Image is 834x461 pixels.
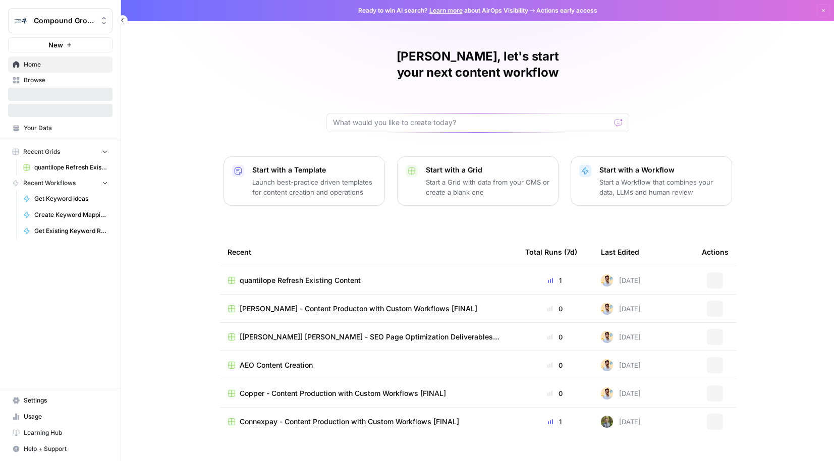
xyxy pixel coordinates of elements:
[8,392,113,409] a: Settings
[240,332,509,342] span: [[PERSON_NAME]] [PERSON_NAME] - SEO Page Optimization Deliverables [FINAL]
[8,176,113,191] button: Recent Workflows
[333,118,610,128] input: What would you like to create today?
[224,156,385,206] button: Start with a TemplateLaunch best-practice driven templates for content creation and operations
[525,417,585,427] div: 1
[601,359,613,371] img: lbvmmv95rfn6fxquksmlpnk8be0v
[228,417,509,427] a: Connexpay - Content Production with Custom Workflows [FINAL]
[34,163,108,172] span: quantilope Refresh Existing Content
[601,303,613,315] img: lbvmmv95rfn6fxquksmlpnk8be0v
[48,40,63,50] span: New
[601,274,613,286] img: lbvmmv95rfn6fxquksmlpnk8be0v
[240,304,477,314] span: [PERSON_NAME] - Content Producton with Custom Workflows [FINAL]
[24,76,108,85] span: Browse
[228,388,509,398] a: Copper - Content Production with Custom Workflows [FINAL]
[8,120,113,136] a: Your Data
[525,304,585,314] div: 0
[525,275,585,285] div: 1
[240,388,446,398] span: Copper - Content Production with Custom Workflows [FINAL]
[34,210,108,219] span: Create Keyword Mapping Logic for Page Group
[19,191,113,207] a: Get Keyword Ideas
[525,360,585,370] div: 0
[240,417,459,427] span: Connexpay - Content Production with Custom Workflows [FINAL]
[571,156,732,206] button: Start with a WorkflowStart a Workflow that combines your data, LLMs and human review
[599,177,724,197] p: Start a Workflow that combines your data, LLMs and human review
[601,416,613,428] img: ir1ty8mf6kvc1hjjoy03u9yxuew8
[8,144,113,159] button: Recent Grids
[8,56,113,73] a: Home
[358,6,528,15] span: Ready to win AI search? about AirOps Visibility
[426,177,550,197] p: Start a Grid with data from your CMS or create a blank one
[24,124,108,133] span: Your Data
[326,48,629,81] h1: [PERSON_NAME], let's start your next content workflow
[34,194,108,203] span: Get Keyword Ideas
[24,428,108,437] span: Learning Hub
[24,60,108,69] span: Home
[34,16,95,26] span: Compound Growth
[24,396,108,405] span: Settings
[8,72,113,88] a: Browse
[240,275,361,285] span: quantilope Refresh Existing Content
[23,147,60,156] span: Recent Grids
[19,207,113,223] a: Create Keyword Mapping Logic for Page Group
[228,304,509,314] a: [PERSON_NAME] - Content Producton with Custom Workflows [FINAL]
[601,387,613,399] img: lbvmmv95rfn6fxquksmlpnk8be0v
[8,8,113,33] button: Workspace: Compound Growth
[19,159,113,176] a: quantilope Refresh Existing Content
[601,387,641,399] div: [DATE]
[525,238,577,266] div: Total Runs (7d)
[24,444,108,453] span: Help + Support
[601,331,641,343] div: [DATE]
[252,177,376,197] p: Launch best-practice driven templates for content creation and operations
[601,359,641,371] div: [DATE]
[228,360,509,370] a: AEO Content Creation
[429,7,463,14] a: Learn more
[601,238,639,266] div: Last Edited
[228,238,509,266] div: Recent
[599,165,724,175] p: Start with a Workflow
[228,332,509,342] a: [[PERSON_NAME]] [PERSON_NAME] - SEO Page Optimization Deliverables [FINAL]
[8,441,113,457] button: Help + Support
[601,303,641,315] div: [DATE]
[525,388,585,398] div: 0
[536,6,597,15] span: Actions early access
[601,274,641,286] div: [DATE]
[23,179,76,188] span: Recent Workflows
[34,226,108,236] span: Get Existing Keyword Recommendations
[397,156,559,206] button: Start with a GridStart a Grid with data from your CMS or create a blank one
[240,360,313,370] span: AEO Content Creation
[12,12,30,30] img: Compound Growth Logo
[228,275,509,285] a: quantilope Refresh Existing Content
[426,165,550,175] p: Start with a Grid
[601,416,641,428] div: [DATE]
[601,331,613,343] img: lbvmmv95rfn6fxquksmlpnk8be0v
[702,238,729,266] div: Actions
[252,165,376,175] p: Start with a Template
[525,332,585,342] div: 0
[8,425,113,441] a: Learning Hub
[8,37,113,52] button: New
[19,223,113,239] a: Get Existing Keyword Recommendations
[8,409,113,425] a: Usage
[24,412,108,421] span: Usage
